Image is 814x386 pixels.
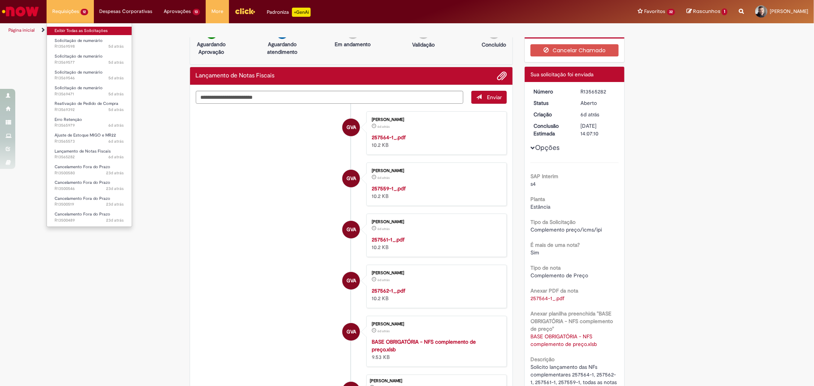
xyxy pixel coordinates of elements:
a: Aberto R13569471 : Solicitação de numerário [47,84,132,98]
div: 9.53 KB [372,338,499,361]
span: Requisições [52,8,79,15]
a: Aberto R13500580 : Cancelamento Fora do Prazo [47,163,132,177]
span: Estância [530,203,550,210]
span: R13569546 [55,75,124,81]
span: R13500546 [55,186,124,192]
b: Anexar PDF da nota [530,287,578,294]
span: [PERSON_NAME] [770,8,808,14]
a: Aberto R13565282 : Lançamento de Notas Fiscais [47,147,132,161]
span: 6d atrás [580,111,599,118]
textarea: Digite sua mensagem aqui... [196,91,464,104]
a: BASE OBRIGATÓRIA - NFS complemento de preço.xlsb [372,338,476,353]
a: Aberto R13569392 : Reativação de Pedido de Compra [47,100,132,114]
span: 5d atrás [109,60,124,65]
span: Ajuste de Estoque MIGO e MR22 [55,132,116,138]
span: Aprovações [164,8,191,15]
ul: Trilhas de página [6,23,537,37]
a: Aberto R13500489 : Cancelamento Fora do Prazo [47,210,132,224]
b: Anexar planilha preenchida "BASE OBRIGATÓRIA - NFS complemento de preço" [530,310,613,332]
time: 26/09/2025 09:58:40 [109,75,124,81]
span: 1 [722,8,727,15]
span: Complemento de Preço [530,272,588,279]
span: 6d atrás [377,278,390,282]
span: 5d atrás [109,91,124,97]
a: Aberto R13500519 : Cancelamento Fora do Prazo [47,195,132,209]
time: 25/09/2025 09:06:55 [377,124,390,129]
div: Aberto [580,99,616,107]
span: Erro Retenção [55,117,82,122]
time: 25/09/2025 08:59:45 [377,227,390,231]
img: click_logo_yellow_360x200.png [235,5,255,17]
a: Aberto R13569598 : Solicitação de numerário [47,37,132,51]
a: Download de 257564-1_.pdf [530,295,564,302]
a: 257561-1_.pdf [372,236,405,243]
p: Validação [412,41,435,48]
span: 23d atrás [106,186,124,191]
span: s4 [530,180,536,187]
span: Despesas Corporativas [100,8,153,15]
a: 257564-1_.pdf [372,134,406,141]
div: [PERSON_NAME] [372,169,499,173]
span: Sim [530,249,539,256]
span: 5d atrás [109,75,124,81]
a: Aberto R13569546 : Solicitação de numerário [47,68,132,82]
span: 6d atrás [109,122,124,128]
div: Gabriel Vinicius Andrade Conceicao [342,170,360,187]
span: GVA [347,272,356,290]
div: [PERSON_NAME] [372,117,499,122]
span: Solicitação de numerário [55,53,103,59]
span: 6d atrás [109,138,124,144]
span: Cancelamento Fora do Prazo [55,164,110,170]
time: 26/09/2025 10:07:30 [109,43,124,49]
time: 26/09/2025 09:46:34 [109,91,124,97]
p: Em andamento [335,40,371,48]
span: R13569392 [55,107,124,113]
span: R13565282 [55,154,124,160]
span: Reativação de Pedido de Compra [55,101,118,106]
dt: Número [528,88,575,95]
span: GVA [347,323,356,341]
span: 23d atrás [106,201,124,207]
a: Exibir Todas as Solicitações [47,27,132,35]
span: R13500519 [55,201,124,207]
div: Gabriel Vinicius Andrade Conceicao [342,323,360,341]
a: Aberto R13565573 : Ajuste de Estoque MIGO e MR22 [47,131,132,145]
span: 6d atrás [377,124,390,129]
span: More [211,8,223,15]
div: 10.2 KB [372,236,499,251]
div: 10.2 KB [372,185,499,200]
div: Gabriel Vinicius Andrade Conceicao [342,272,360,289]
span: 23d atrás [106,170,124,176]
a: Aberto R13500546 : Cancelamento Fora do Prazo [47,179,132,193]
a: 257562-1_.pdf [372,287,405,294]
p: Aguardando atendimento [264,40,301,56]
button: Cancelar Chamado [530,44,619,56]
b: SAP Interim [530,173,558,180]
dt: Status [528,99,575,107]
span: Complemento preço/icms/ipi [530,226,602,233]
a: Página inicial [8,27,35,33]
strong: 257559-1_.pdf [372,185,406,192]
span: Solicitação de numerário [55,85,103,91]
b: Planta [530,196,545,203]
div: 10.2 KB [372,133,499,149]
div: [PERSON_NAME] [372,322,499,326]
time: 25/09/2025 09:07:06 [580,111,599,118]
time: 25/09/2025 09:07:08 [109,154,124,160]
a: Download de BASE OBRIGATÓRIA - NFS complemento de preço.xlsb [530,333,597,347]
span: 12 [81,9,88,15]
span: GVA [347,169,356,188]
time: 25/09/2025 08:59:45 [377,175,390,180]
div: [PERSON_NAME] [372,271,499,275]
button: Enviar [471,91,507,104]
span: GVA [347,220,356,239]
p: Aguardando Aprovação [193,40,230,56]
span: R13565979 [55,122,124,129]
time: 08/09/2025 18:00:06 [106,217,124,223]
span: 23d atrás [106,217,124,223]
span: R13565573 [55,138,124,145]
